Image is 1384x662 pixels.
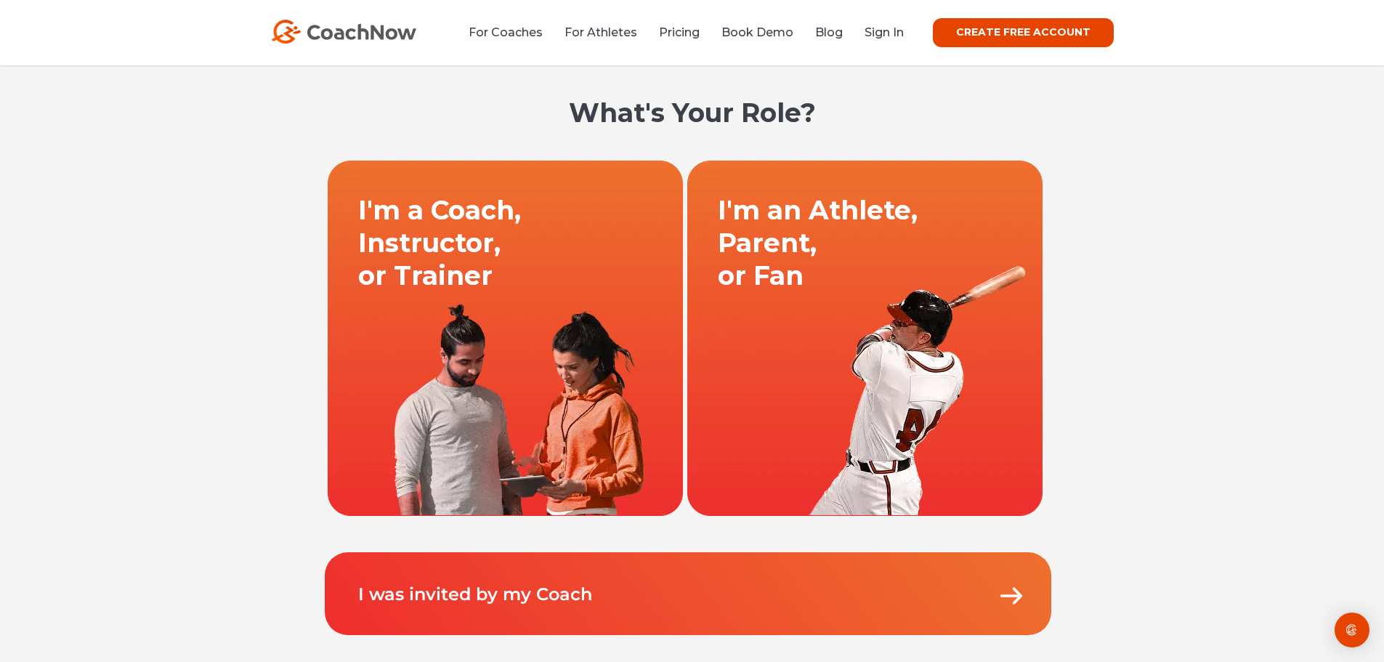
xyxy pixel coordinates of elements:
[933,18,1114,47] a: CREATE FREE ACCOUNT
[815,25,843,39] a: Blog
[721,25,793,39] a: Book Demo
[564,25,637,39] a: For Athletes
[997,581,1026,610] img: Arrow.png
[865,25,904,39] a: Sign In
[358,584,592,605] a: I was invited by my Coach
[1335,613,1369,647] div: Open Intercom Messenger
[271,20,416,44] img: CoachNow Logo
[469,25,543,39] a: For Coaches
[659,25,700,39] a: Pricing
